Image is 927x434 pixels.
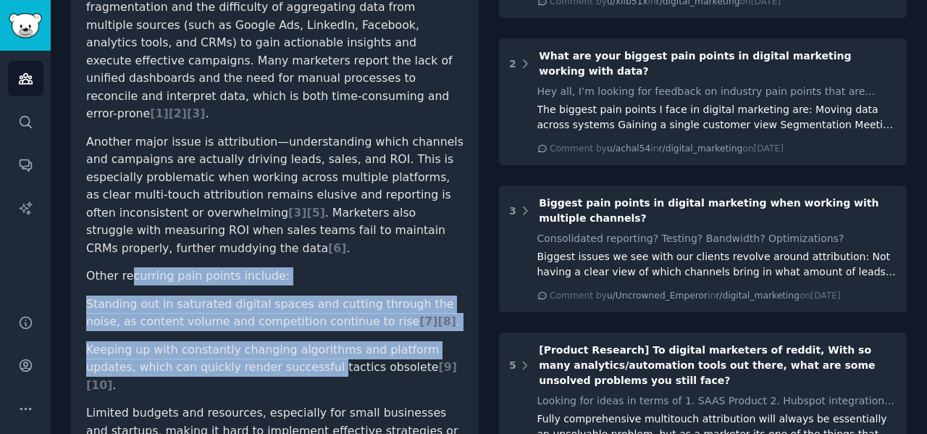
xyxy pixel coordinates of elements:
[86,133,463,258] p: Another major issue is attribution—understanding which channels and campaigns are actually drivin...
[539,344,875,386] span: [Product Research] To digital marketers of reddit, With so many analytics/automation tools out th...
[539,197,878,224] span: Biggest pain points in digital marketing when working with multiple channels?
[537,84,897,99] div: Hey all, I’m looking for feedback on industry pain points that are common for digital marketers i...
[150,107,168,120] span: [ 1 ]
[9,13,42,38] img: GummySearch logo
[439,360,457,374] span: [ 9 ]
[86,296,463,331] li: Standing out in saturated digital spaces and cutting through the noise, as content volume and com...
[716,291,800,301] span: r/digital_marketing
[659,143,743,154] span: r/digital_marketing
[306,206,324,220] span: [ 5 ]
[169,107,187,120] span: [ 2 ]
[86,341,463,395] li: Keeping up with constantly changing algorithms and platform updates, which can quickly render suc...
[419,314,437,328] span: [ 7 ]
[328,241,346,255] span: [ 6 ]
[537,231,897,246] div: Consolidated reporting? Testing? Bandwidth? Optimizations?
[539,50,851,77] span: What are your biggest pain points in digital marketing working with data?
[607,291,708,301] span: u/Uncrowned_Emperor
[86,378,112,392] span: [ 10 ]
[537,393,897,409] div: Looking for ideas in terms of 1. SAAS Product 2. Hubspot integration app 3. Any kind of marketing...
[550,290,841,303] div: Comment by in on [DATE]
[537,102,897,133] div: The biggest pain points I face in digital marketing are: Moving data across systems Gaining a sin...
[438,314,456,328] span: [ 8 ]
[607,143,650,154] span: u/achal54
[187,107,205,120] span: [ 3 ]
[509,358,516,373] div: 5
[509,204,516,219] div: 3
[537,249,897,280] div: Biggest issues we see with our clients revolve around attribution: Not having a clear view of whi...
[86,267,463,285] p: Other recurring pain points include:
[288,206,306,220] span: [ 3 ]
[509,57,516,72] div: 2
[550,143,784,156] div: Comment by in on [DATE]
